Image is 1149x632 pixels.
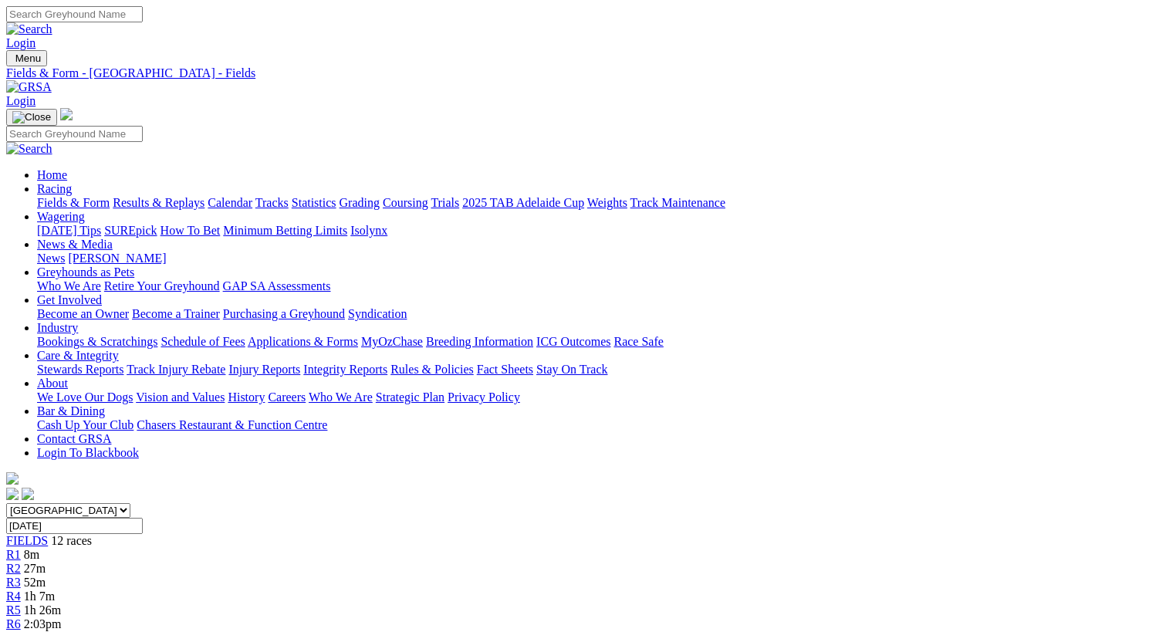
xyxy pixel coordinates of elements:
[6,36,35,49] a: Login
[228,390,265,404] a: History
[37,182,72,195] a: Racing
[431,196,459,209] a: Trials
[37,224,101,237] a: [DATE] Tips
[161,224,221,237] a: How To Bet
[477,363,533,376] a: Fact Sheets
[24,576,46,589] span: 52m
[228,363,300,376] a: Injury Reports
[137,418,327,431] a: Chasers Restaurant & Function Centre
[37,418,133,431] a: Cash Up Your Club
[348,307,407,320] a: Syndication
[37,224,1143,238] div: Wagering
[6,472,19,485] img: logo-grsa-white.png
[24,617,62,630] span: 2:03pm
[37,349,119,362] a: Care & Integrity
[390,363,474,376] a: Rules & Policies
[37,418,1143,432] div: Bar & Dining
[60,108,73,120] img: logo-grsa-white.png
[37,168,67,181] a: Home
[376,390,444,404] a: Strategic Plan
[6,50,47,66] button: Toggle navigation
[6,66,1143,80] a: Fields & Form - [GEOGRAPHIC_DATA] - Fields
[15,52,41,64] span: Menu
[536,335,610,348] a: ICG Outcomes
[37,252,1143,265] div: News & Media
[6,518,143,534] input: Select date
[24,548,39,561] span: 8m
[6,94,35,107] a: Login
[223,279,331,292] a: GAP SA Assessments
[462,196,584,209] a: 2025 TAB Adelaide Cup
[613,335,663,348] a: Race Safe
[6,488,19,500] img: facebook.svg
[24,603,61,617] span: 1h 26m
[37,196,1143,210] div: Racing
[340,196,380,209] a: Grading
[37,363,123,376] a: Stewards Reports
[37,377,68,390] a: About
[37,390,133,404] a: We Love Our Dogs
[37,404,105,417] a: Bar & Dining
[6,548,21,561] a: R1
[51,534,92,547] span: 12 races
[255,196,289,209] a: Tracks
[37,446,139,459] a: Login To Blackbook
[6,590,21,603] a: R4
[587,196,627,209] a: Weights
[132,307,220,320] a: Become a Trainer
[22,488,34,500] img: twitter.svg
[361,335,423,348] a: MyOzChase
[309,390,373,404] a: Who We Are
[6,109,57,126] button: Toggle navigation
[37,279,101,292] a: Who We Are
[383,196,428,209] a: Coursing
[292,196,336,209] a: Statistics
[161,335,245,348] a: Schedule of Fees
[6,562,21,575] a: R2
[104,279,220,292] a: Retire Your Greyhound
[6,142,52,156] img: Search
[37,307,1143,321] div: Get Involved
[448,390,520,404] a: Privacy Policy
[6,22,52,36] img: Search
[113,196,204,209] a: Results & Replays
[248,335,358,348] a: Applications & Forms
[104,224,157,237] a: SUREpick
[127,363,225,376] a: Track Injury Rebate
[68,252,166,265] a: [PERSON_NAME]
[37,265,134,279] a: Greyhounds as Pets
[37,238,113,251] a: News & Media
[6,576,21,589] a: R3
[208,196,252,209] a: Calendar
[37,335,1143,349] div: Industry
[37,390,1143,404] div: About
[6,617,21,630] a: R6
[536,363,607,376] a: Stay On Track
[37,293,102,306] a: Get Involved
[268,390,306,404] a: Careers
[6,126,143,142] input: Search
[6,534,48,547] a: FIELDS
[350,224,387,237] a: Isolynx
[303,363,387,376] a: Integrity Reports
[37,321,78,334] a: Industry
[37,196,110,209] a: Fields & Form
[6,603,21,617] a: R5
[37,307,129,320] a: Become an Owner
[24,562,46,575] span: 27m
[223,307,345,320] a: Purchasing a Greyhound
[426,335,533,348] a: Breeding Information
[37,363,1143,377] div: Care & Integrity
[12,111,51,123] img: Close
[223,224,347,237] a: Minimum Betting Limits
[37,432,111,445] a: Contact GRSA
[24,590,55,603] span: 1h 7m
[37,252,65,265] a: News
